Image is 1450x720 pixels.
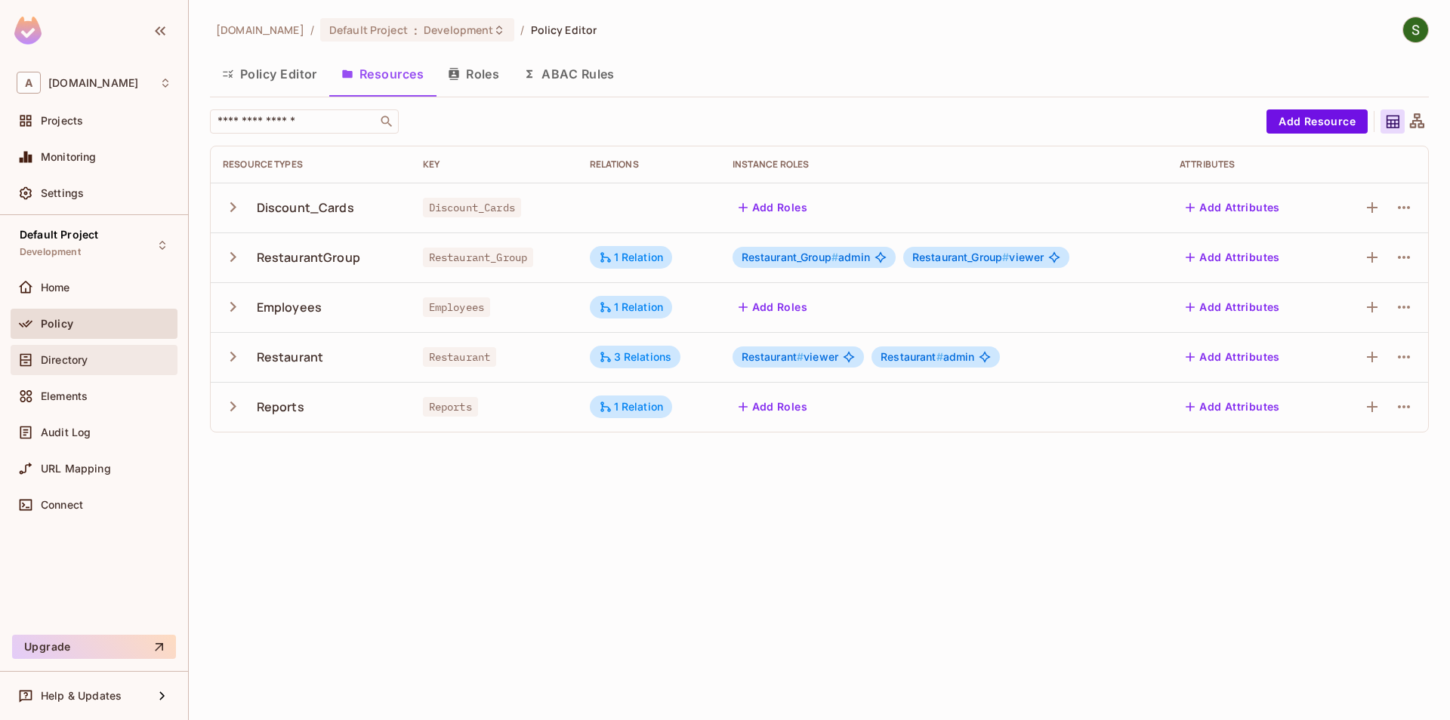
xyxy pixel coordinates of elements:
span: Employees [423,297,490,317]
li: / [310,23,314,37]
div: Instance roles [733,158,1156,171]
button: Add Resource [1266,109,1368,134]
span: Restaurant [423,347,497,367]
span: Settings [41,187,84,199]
img: SReyMgAAAABJRU5ErkJggg== [14,17,42,45]
span: : [413,24,418,36]
button: Policy Editor [210,55,329,93]
div: 1 Relation [599,300,664,314]
div: Discount_Cards [257,199,354,216]
span: Restaurant [742,350,804,363]
span: viewer [912,251,1044,263]
div: 1 Relation [599,251,664,264]
span: # [831,251,838,263]
button: Add Attributes [1180,195,1286,220]
span: Home [41,282,70,294]
span: Default Project [329,23,408,37]
span: A [17,72,41,94]
span: Reports [423,397,478,417]
button: Add Attributes [1180,295,1286,319]
span: Restaurant_Group [742,251,839,263]
span: Restaurant_Group [912,251,1010,263]
button: Add Roles [733,395,814,419]
span: viewer [742,351,839,363]
div: Key [423,158,566,171]
div: RestaurantGroup [257,249,360,266]
span: admin [742,251,870,263]
span: Elements [41,390,88,402]
span: Restaurant_Group [423,248,533,267]
div: Attributes [1180,158,1317,171]
span: # [797,350,804,363]
span: Connect [41,499,83,511]
div: Resource Types [223,158,399,171]
span: admin [881,351,974,363]
span: Monitoring [41,151,97,163]
div: Reports [257,398,304,415]
img: Shakti Seniyar [1403,17,1428,42]
button: Add Attributes [1180,345,1286,369]
button: Add Attributes [1180,245,1286,269]
span: Workspace: allerin.com [48,77,138,89]
span: URL Mapping [41,463,111,475]
span: Discount_Cards [423,198,521,217]
span: Audit Log [41,426,91,438]
button: Add Roles [733,295,814,319]
span: Development [424,23,493,37]
span: # [1002,251,1009,263]
span: Policy [41,318,73,330]
span: Directory [41,354,88,366]
div: 3 Relations [599,350,672,364]
div: Employees [257,299,322,315]
span: Policy Editor [531,23,597,37]
li: / [520,23,524,37]
button: Add Attributes [1180,395,1286,419]
span: the active workspace [216,23,304,37]
span: # [936,350,943,363]
span: Help & Updates [41,690,122,702]
button: ABAC Rules [511,55,627,93]
span: Restaurant [881,350,943,363]
div: Restaurant [257,349,324,365]
span: Projects [41,115,83,127]
div: Relations [590,158,708,171]
button: Add Roles [733,195,814,220]
button: Upgrade [12,635,176,659]
button: Resources [329,55,436,93]
span: Default Project [20,229,98,241]
button: Roles [436,55,511,93]
div: 1 Relation [599,400,664,414]
span: Development [20,246,81,258]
